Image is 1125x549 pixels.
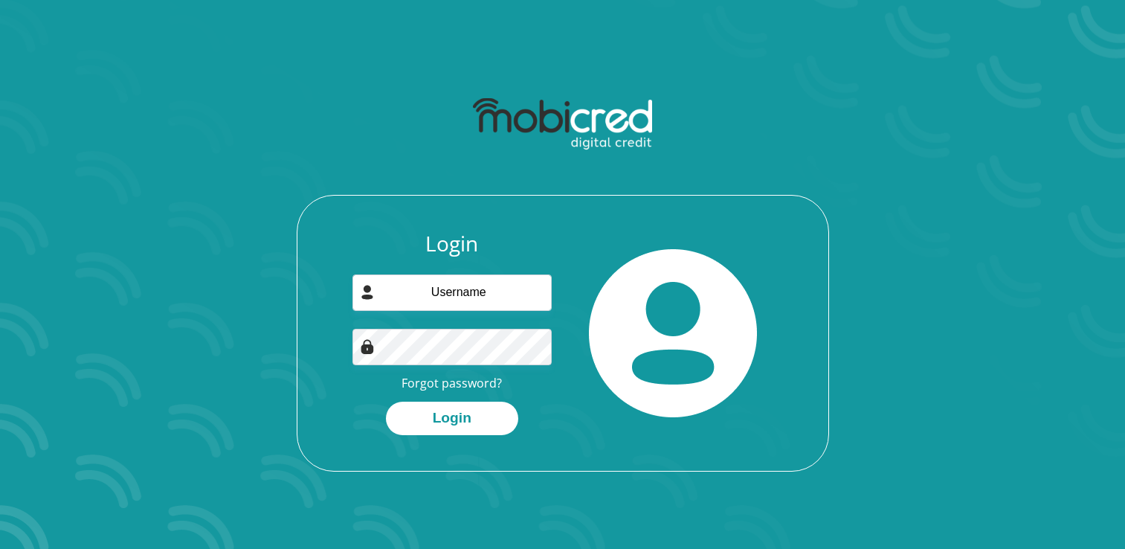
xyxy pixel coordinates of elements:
button: Login [386,402,518,435]
a: Forgot password? [402,375,502,391]
h3: Login [352,231,552,257]
input: Username [352,274,552,311]
img: mobicred logo [473,98,652,150]
img: user-icon image [360,285,375,300]
img: Image [360,339,375,354]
